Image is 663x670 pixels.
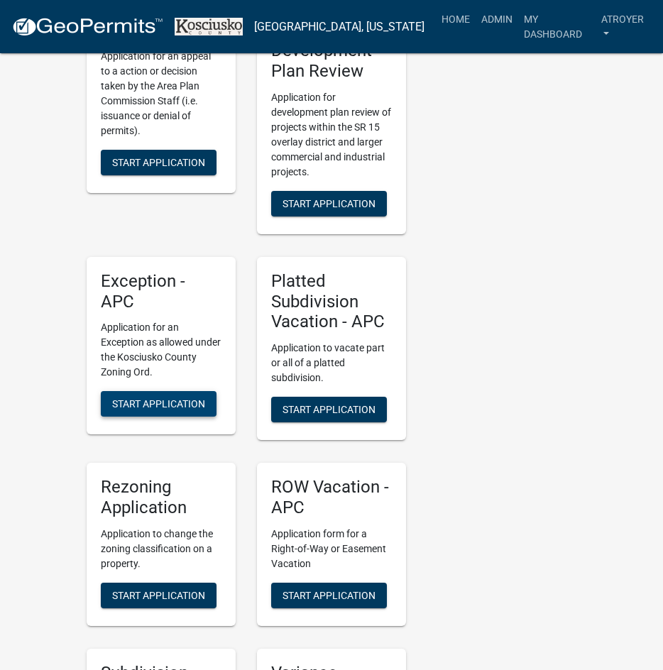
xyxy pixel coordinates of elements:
h5: Platted Subdivision Vacation - APC [271,271,392,332]
span: Start Application [283,589,376,600]
span: Start Application [283,404,376,415]
a: Home [436,6,476,33]
a: atroyer [596,6,652,48]
img: Kosciusko County, Indiana [175,18,243,35]
button: Start Application [101,150,217,175]
h5: ROW Vacation - APC [271,477,392,518]
a: My Dashboard [518,6,596,48]
a: Admin [476,6,518,33]
p: Application to change the zoning classification on a property. [101,527,221,571]
button: Start Application [271,191,387,216]
button: Start Application [101,583,217,608]
span: Start Application [112,589,205,600]
span: Start Application [112,398,205,410]
h5: Exception - APC [101,271,221,312]
p: Application for an appeal to a action or decision taken by the Area Plan Commission Staff (i.e. i... [101,49,221,138]
p: Application for development plan review of projects within the SR 15 overlay district and larger ... [271,90,392,180]
span: Start Application [283,197,376,209]
a: [GEOGRAPHIC_DATA], [US_STATE] [254,15,424,39]
p: Application form for a Right-of-Way or Easement Vacation [271,527,392,571]
span: Start Application [112,157,205,168]
button: Start Application [101,391,217,417]
p: Application to vacate part or all of a platted subdivision. [271,341,392,385]
p: Application for an Exception as allowed under the Kosciusko County Zoning Ord. [101,320,221,380]
button: Start Application [271,583,387,608]
button: Start Application [271,397,387,422]
h5: Rezoning Application [101,477,221,518]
